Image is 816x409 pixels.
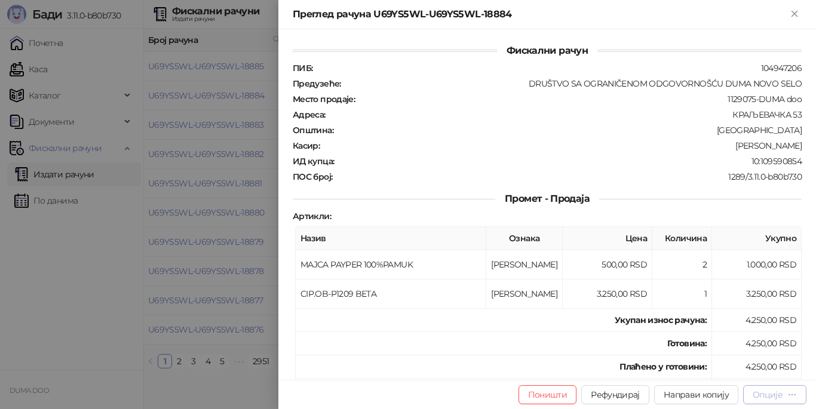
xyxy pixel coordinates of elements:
strong: ПОС број : [293,171,332,182]
td: 1 [652,279,712,309]
strong: Адреса : [293,109,326,120]
th: Количина [652,227,712,250]
div: Преглед рачуна U69YS5WL-U69YS5WL-18884 [293,7,787,21]
button: Опције [743,385,806,404]
div: КРАЉЕВАЧКА 53 [327,109,803,120]
td: 4.250,00 RSD [712,355,802,379]
td: 2 [652,250,712,279]
td: MAJCA PAYPER 100%PAMUK [296,250,486,279]
td: 500,00 RSD [563,250,652,279]
div: 10:109590854 [335,156,803,167]
div: [PERSON_NAME] [321,140,803,151]
td: 3.250,00 RSD [712,279,802,309]
span: Фискални рачун [497,45,597,56]
th: Ознака [486,227,563,250]
strong: Готовина : [667,338,707,349]
div: DRUŠTVO SA OGRANIČENOM ODGOVORNOŠĆU DUMA NOVO SELO [342,78,803,89]
th: Цена [563,227,652,250]
td: 0,00 RSD [712,379,802,402]
div: 1289/3.11.0-b80b730 [333,171,803,182]
strong: Плаћено у готовини: [619,361,707,372]
strong: Општина : [293,125,333,136]
th: Укупно [712,227,802,250]
div: Опције [753,389,783,400]
span: Промет - Продаја [495,193,599,204]
button: Рефундирај [581,385,649,404]
td: [PERSON_NAME] [486,279,563,309]
strong: ПИБ : [293,63,312,73]
th: Назив [296,227,486,250]
button: Поништи [519,385,577,404]
div: [GEOGRAPHIC_DATA] [335,125,803,136]
strong: Предузеће : [293,78,341,89]
span: Направи копију [664,389,729,400]
strong: Касир : [293,140,320,151]
strong: Место продаје : [293,94,355,104]
button: Направи копију [654,385,738,404]
td: 3.250,00 RSD [563,279,652,309]
td: 4.250,00 RSD [712,332,802,355]
div: 104947206 [314,63,803,73]
td: [PERSON_NAME] [486,250,563,279]
strong: Артикли : [293,211,331,222]
strong: Укупан износ рачуна : [615,315,707,325]
div: 1129075-DUMA doo [356,94,803,104]
strong: ИД купца : [293,156,334,167]
td: 4.250,00 RSD [712,309,802,332]
td: 1.000,00 RSD [712,250,802,279]
td: CIP.OB-P1209 BETA [296,279,486,309]
button: Close [787,7,802,21]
